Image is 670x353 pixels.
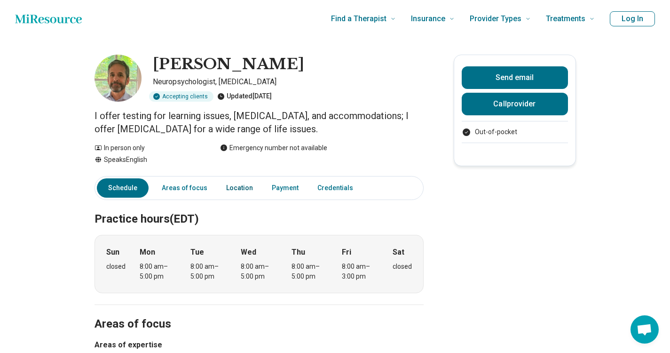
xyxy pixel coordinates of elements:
a: Credentials [312,178,364,198]
h1: [PERSON_NAME] [153,55,304,74]
div: closed [393,262,412,272]
h3: Areas of expertise [95,339,424,351]
ul: Payment options [462,127,568,137]
img: Peter Badgio, Neuropsychologist [95,55,142,102]
div: 8:00 am – 5:00 pm [292,262,328,281]
span: Treatments [546,12,585,25]
button: Callprovider [462,93,568,115]
button: Log In [610,11,655,26]
div: Emergency number not available [220,143,327,153]
div: Open chat [631,315,659,344]
div: In person only [95,143,201,153]
strong: Wed [241,247,256,258]
strong: Thu [292,247,305,258]
strong: Fri [342,247,351,258]
a: Payment [266,178,304,198]
a: Schedule [97,178,149,198]
strong: Sun [106,247,119,258]
a: Location [221,178,259,198]
a: Areas of focus [156,178,213,198]
div: 8:00 am – 5:00 pm [140,262,176,281]
p: Neuropsychologist, [MEDICAL_DATA] [153,76,424,88]
h2: Practice hours (EDT) [95,189,424,227]
div: When does the program meet? [95,235,424,293]
li: Out-of-pocket [462,127,568,137]
div: Updated [DATE] [217,91,272,102]
div: closed [106,262,126,272]
span: Provider Types [470,12,521,25]
strong: Tue [190,247,204,258]
button: Send email [462,66,568,89]
strong: Sat [393,247,404,258]
div: Speaks English [95,155,201,165]
div: 8:00 am – 5:00 pm [241,262,277,281]
p: I offer testing for learning issues, [MEDICAL_DATA], and accommodations; I offer [MEDICAL_DATA] f... [95,109,424,136]
div: 8:00 am – 5:00 pm [190,262,227,281]
div: 8:00 am – 3:00 pm [342,262,378,281]
a: Home page [15,9,82,28]
h2: Areas of focus [95,294,424,332]
strong: Mon [140,247,155,258]
span: Insurance [411,12,445,25]
div: Accepting clients [149,91,213,102]
span: Find a Therapist [331,12,386,25]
